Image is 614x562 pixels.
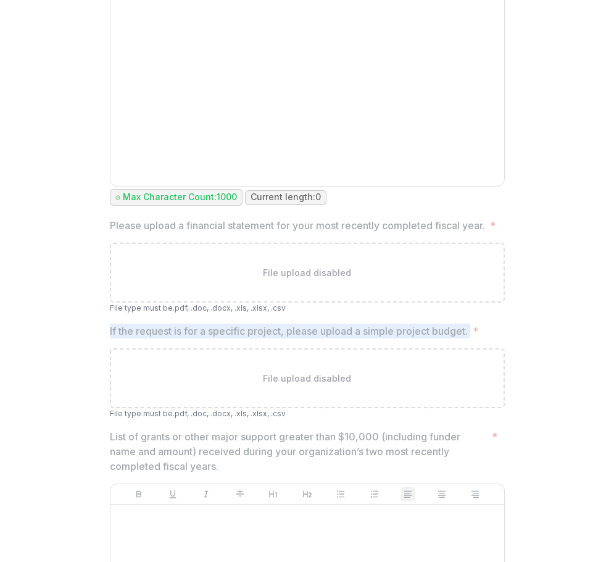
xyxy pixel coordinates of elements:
[434,487,449,501] button: Align Center
[110,429,487,474] p: List of grants or other major support greater than $10,000 (including funder name and amount) rec...
[233,487,247,501] button: Strike
[333,487,348,501] button: Bullet List
[131,487,146,501] button: Bold
[110,218,485,233] p: Please upload a financial statement for your most recently completed fiscal year.
[300,487,315,501] button: Heading 2
[110,303,505,314] p: File type must be .pdf, .doc, .docx, .xls, .xlsx, .csv
[199,487,214,501] button: Italicize
[165,487,180,501] button: Underline
[367,487,382,501] button: Ordered List
[263,372,351,385] p: File upload disabled
[263,266,351,279] p: File upload disabled
[110,324,468,338] p: If the request is for a specific project, please upload a simple project budget.
[110,408,505,419] p: File type must be .pdf, .doc, .docx, .xls, .xlsx, .csv
[123,192,237,203] p: Max Character Count: 1000
[400,487,415,501] button: Align Left
[468,487,483,501] button: Align Right
[266,487,281,501] button: Heading 1
[251,192,321,203] p: Current length: 0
